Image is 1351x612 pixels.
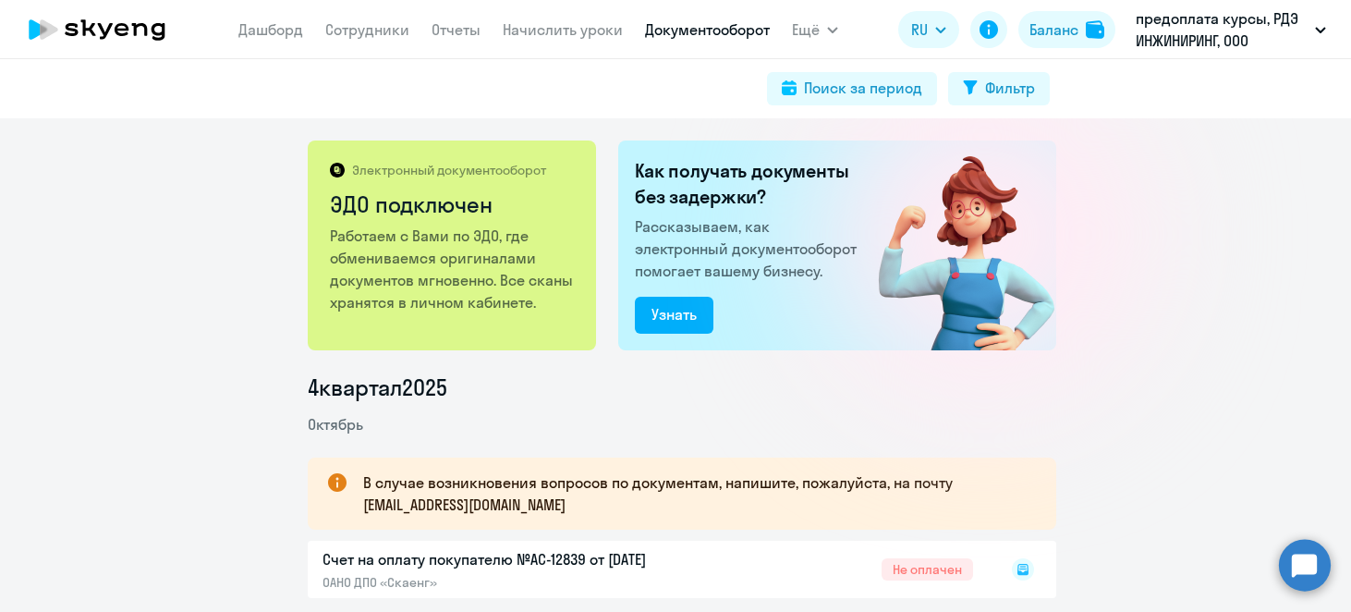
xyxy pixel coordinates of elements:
button: Балансbalance [1018,11,1115,48]
a: Отчеты [432,20,481,39]
p: Рассказываем, как электронный документооборот помогает вашему бизнесу. [635,215,864,282]
div: Фильтр [985,77,1035,99]
div: Поиск за период [804,77,922,99]
h2: Как получать документы без задержки? [635,158,864,210]
span: RU [911,18,928,41]
a: Документооборот [645,20,770,39]
p: В случае возникновения вопросов по документам, напишите, пожалуйста, на почту [EMAIL_ADDRESS][DOM... [363,471,1023,516]
span: Ещё [792,18,820,41]
li: 4 квартал 2025 [308,373,1056,402]
button: предоплата курсы, РДЭ ИНЖИНИРИНГ, ООО [1126,7,1335,52]
span: Октябрь [308,415,363,434]
button: Узнать [635,297,713,334]
button: Ещё [792,11,838,48]
a: Дашборд [238,20,303,39]
img: balance [1086,20,1104,39]
a: Сотрудники [325,20,409,39]
div: Баланс [1029,18,1078,41]
h2: ЭДО подключен [330,190,577,219]
a: Начислить уроки [503,20,623,39]
button: RU [898,11,959,48]
button: Фильтр [948,72,1050,105]
p: Электронный документооборот [352,162,546,178]
button: Поиск за период [767,72,937,105]
p: предоплата курсы, РДЭ ИНЖИНИРИНГ, ООО [1136,7,1308,52]
div: Узнать [651,303,697,325]
p: Работаем с Вами по ЭДО, где обмениваемся оригиналами документов мгновенно. Все сканы хранятся в л... [330,225,577,313]
img: connected [848,141,1056,350]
